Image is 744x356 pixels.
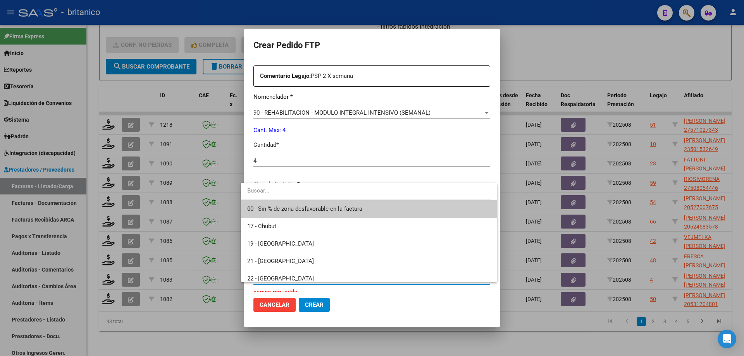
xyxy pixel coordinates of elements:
span: 21 - [GEOGRAPHIC_DATA] [247,258,314,265]
input: dropdown search [241,182,491,199]
div: Open Intercom Messenger [718,330,736,348]
span: 22 - [GEOGRAPHIC_DATA] [247,275,314,282]
span: 00 - Sin % de zona desfavorable en la factura [247,205,362,212]
span: 19 - [GEOGRAPHIC_DATA] [247,240,314,247]
span: 17 - Chubut [247,223,276,230]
